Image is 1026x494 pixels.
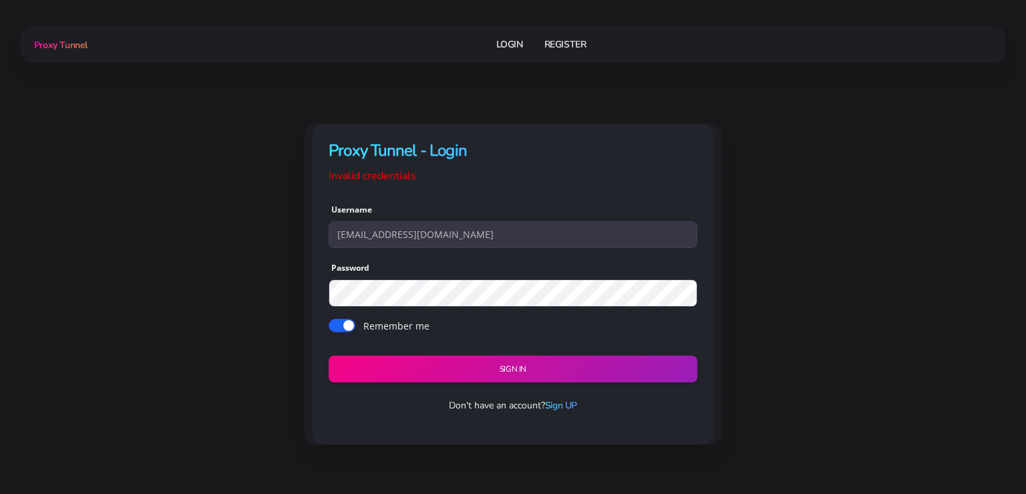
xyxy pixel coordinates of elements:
[545,399,577,412] a: Sign UP
[31,34,88,55] a: Proxy Tunnel
[329,140,697,162] h4: Proxy Tunnel - Login
[544,32,586,57] a: Register
[34,39,88,51] span: Proxy Tunnel
[363,319,430,333] label: Remember me
[496,32,523,57] a: Login
[331,262,369,274] label: Password
[949,417,1009,477] iframe: Webchat Widget
[329,168,416,183] span: Invalid credentials
[329,356,697,383] button: Sign in
[318,398,708,412] p: Don't have an account?
[331,204,372,216] label: Username
[329,221,697,248] input: Username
